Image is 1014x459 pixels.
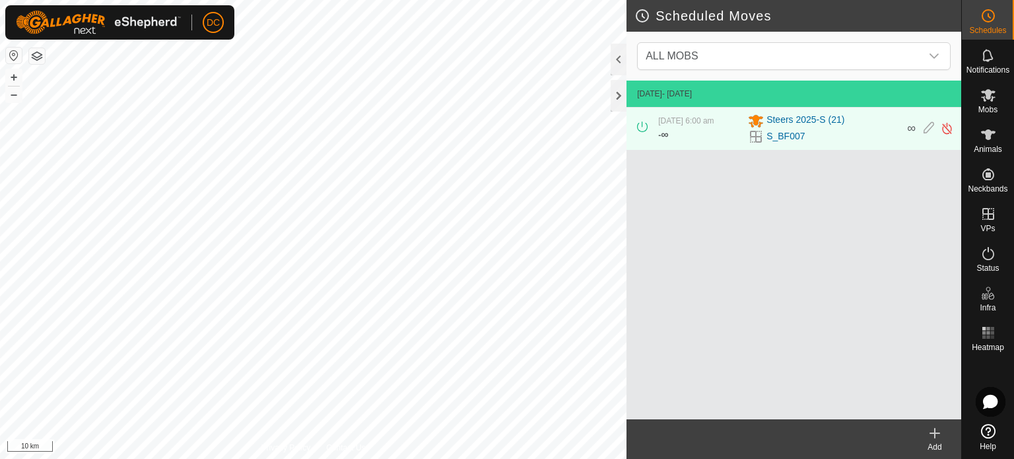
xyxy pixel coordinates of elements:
a: S_BF007 [766,129,805,143]
a: Contact Us [326,442,365,454]
span: Schedules [969,26,1006,34]
div: Add [908,441,961,453]
span: DC [207,16,220,30]
button: + [6,69,22,85]
span: Heatmap [972,343,1004,351]
span: ∞ [907,122,916,135]
span: VPs [980,225,995,232]
span: ALL MOBS [646,50,698,61]
span: Infra [980,304,996,312]
span: ∞ [661,129,668,140]
span: [DATE] 6:00 am [658,116,714,125]
h2: Scheduled Moves [634,8,961,24]
span: ALL MOBS [640,43,921,69]
span: [DATE] [637,89,662,98]
span: Notifications [966,66,1009,74]
button: Reset Map [6,48,22,63]
span: Status [976,264,999,272]
button: Map Layers [29,48,45,64]
span: Steers 2025-S (21) [766,113,844,129]
a: Help [962,419,1014,456]
span: - [DATE] [662,89,692,98]
div: dropdown trigger [921,43,947,69]
button: – [6,87,22,102]
img: Turn off schedule move [941,122,953,135]
span: Animals [974,145,1002,153]
span: Help [980,442,996,450]
span: Mobs [978,106,997,114]
a: Privacy Policy [261,442,311,454]
span: Neckbands [968,185,1007,193]
div: - [658,127,668,143]
img: Gallagher Logo [16,11,181,34]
